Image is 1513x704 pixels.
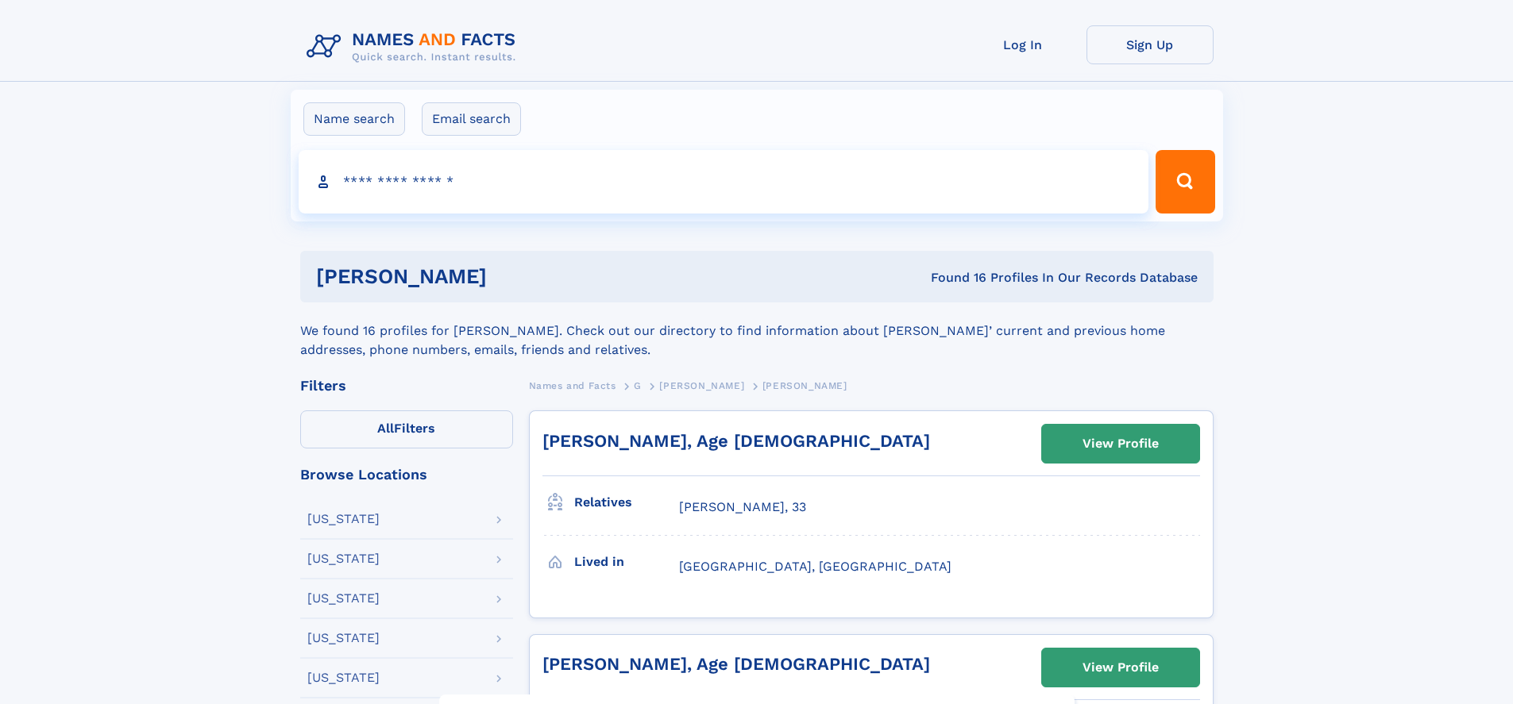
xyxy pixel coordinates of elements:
[574,489,679,516] h3: Relatives
[542,654,930,674] a: [PERSON_NAME], Age [DEMOGRAPHIC_DATA]
[529,375,616,395] a: Names and Facts
[1083,649,1159,686] div: View Profile
[1083,425,1159,462] div: View Profile
[1042,648,1199,687] a: View Profile
[307,632,380,644] div: [US_STATE]
[679,559,951,574] span: [GEOGRAPHIC_DATA], [GEOGRAPHIC_DATA]
[299,150,1149,214] input: search input
[542,431,930,451] a: [PERSON_NAME], Age [DEMOGRAPHIC_DATA]
[307,592,380,605] div: [US_STATE]
[1156,150,1214,214] button: Search Button
[1042,425,1199,463] a: View Profile
[307,552,380,565] div: [US_STATE]
[634,375,642,395] a: G
[574,548,679,575] h3: Lived in
[300,25,529,68] img: Logo Names and Facts
[300,379,513,393] div: Filters
[300,410,513,448] label: Filters
[422,102,521,136] label: Email search
[659,375,744,395] a: [PERSON_NAME]
[1087,25,1214,64] a: Sign Up
[377,421,394,436] span: All
[307,513,380,525] div: [US_STATE]
[762,380,847,391] span: [PERSON_NAME]
[316,267,709,287] h1: [PERSON_NAME]
[679,498,806,516] a: [PERSON_NAME], 33
[300,302,1214,360] div: We found 16 profiles for [PERSON_NAME]. Check out our directory to find information about [PERSON...
[659,380,744,391] span: [PERSON_NAME]
[307,671,380,684] div: [US_STATE]
[708,269,1198,287] div: Found 16 Profiles In Our Records Database
[303,102,405,136] label: Name search
[300,467,513,482] div: Browse Locations
[959,25,1087,64] a: Log In
[634,380,642,391] span: G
